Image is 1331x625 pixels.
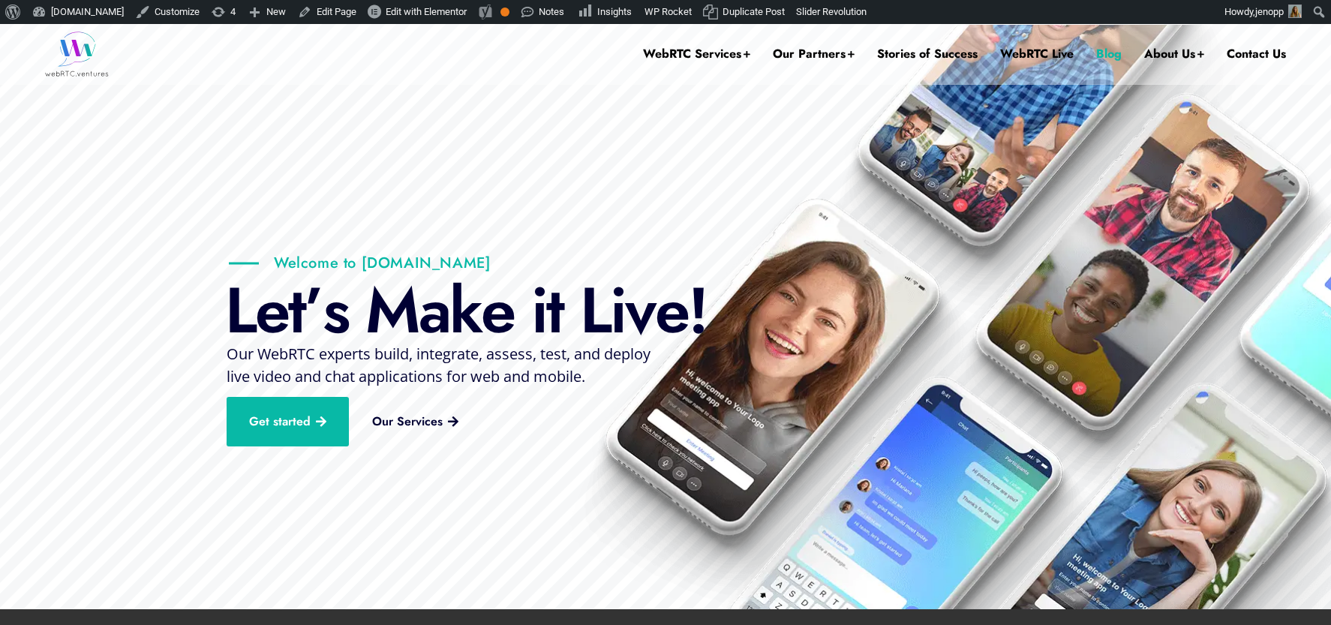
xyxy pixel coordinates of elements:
[1000,24,1074,84] a: WebRTC Live
[386,6,467,17] span: Edit with Elementor
[305,277,323,344] div: ’
[877,24,978,84] a: Stories of Success
[323,277,348,344] div: s
[500,8,509,17] div: OK
[796,6,867,17] span: Slider Revolution
[610,277,625,344] div: i
[1255,6,1284,17] span: jenopp
[225,277,255,344] div: L
[288,277,305,344] div: t
[773,24,855,84] a: Our Partners
[45,32,109,77] img: WebRTC.ventures
[1096,24,1122,84] a: Blog
[655,277,688,344] div: e
[419,277,449,344] div: a
[481,277,514,344] div: e
[1227,24,1286,84] a: Contact Us
[580,277,610,344] div: L
[625,277,655,344] div: v
[531,277,546,344] div: i
[688,277,707,344] div: !
[229,254,491,272] p: Welcome to [DOMAIN_NAME]
[1144,24,1204,84] a: About Us
[227,344,650,386] span: Our WebRTC experts build, integrate, assess, test, and deploy live video and chat applications fo...
[449,277,481,344] div: k
[365,277,419,344] div: M
[227,397,349,446] a: Get started
[350,404,481,440] a: Our Services
[597,6,632,17] span: Insights
[546,277,563,344] div: t
[255,277,288,344] div: e
[643,24,750,84] a: WebRTC Services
